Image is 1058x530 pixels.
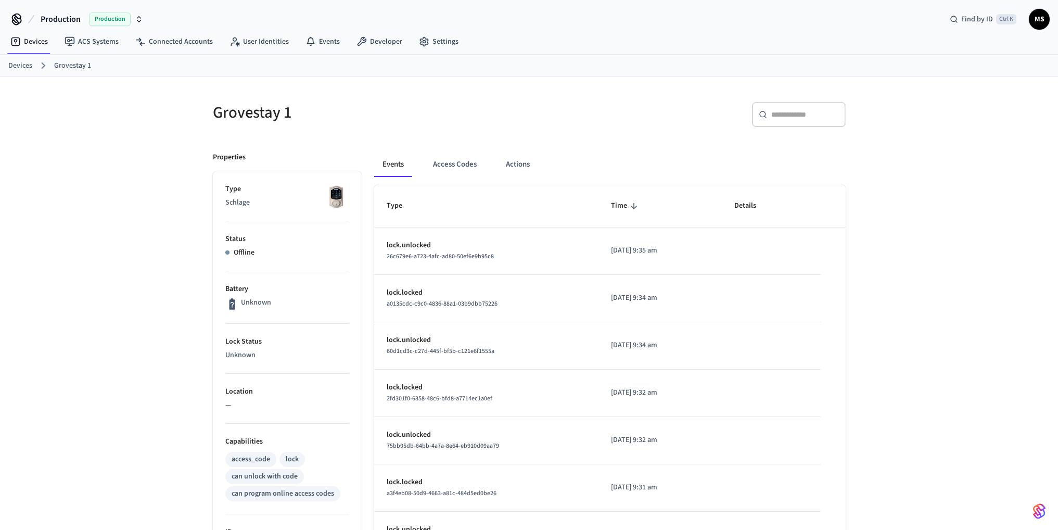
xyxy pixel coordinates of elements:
[1030,10,1049,29] span: MS
[225,400,349,411] p: —
[2,32,56,51] a: Devices
[232,488,334,499] div: can program online access codes
[225,197,349,208] p: Schlage
[374,152,846,177] div: ant example
[387,477,586,488] p: lock.locked
[996,14,1016,24] span: Ctrl K
[221,32,297,51] a: User Identities
[225,436,349,447] p: Capabilities
[611,387,709,398] p: [DATE] 9:32 am
[54,60,91,71] a: Grovestay 1
[348,32,411,51] a: Developer
[387,299,498,308] span: a0135cdc-c9c0-4836-88a1-03b9dbb75226
[611,482,709,493] p: [DATE] 9:31 am
[387,335,586,346] p: lock.unlocked
[611,293,709,304] p: [DATE] 9:34 am
[387,198,416,214] span: Type
[611,198,641,214] span: Time
[1033,503,1046,520] img: SeamLogoGradient.69752ec5.svg
[127,32,221,51] a: Connected Accounts
[56,32,127,51] a: ACS Systems
[387,489,496,498] span: a3f4eb08-50d9-4663-a81c-484d5ed0be26
[225,284,349,295] p: Battery
[411,32,467,51] a: Settings
[286,454,299,465] div: lock
[225,184,349,195] p: Type
[41,13,81,26] span: Production
[387,287,586,298] p: lock.locked
[387,430,586,440] p: lock.unlocked
[387,382,586,393] p: lock.locked
[225,336,349,347] p: Lock Status
[387,441,499,450] span: 75bb95db-64bb-4a7a-8e64-eb910d09aa79
[297,32,348,51] a: Events
[611,245,709,256] p: [DATE] 9:35 am
[611,340,709,351] p: [DATE] 9:34 am
[374,152,412,177] button: Events
[225,386,349,397] p: Location
[961,14,993,24] span: Find by ID
[232,454,270,465] div: access_code
[225,234,349,245] p: Status
[1029,9,1050,30] button: MS
[234,247,254,258] p: Offline
[387,394,492,403] span: 2fd301f0-6358-48c6-bfd8-a7714ec1a0ef
[8,60,32,71] a: Devices
[611,435,709,446] p: [DATE] 9:32 am
[232,471,298,482] div: can unlock with code
[89,12,131,26] span: Production
[387,240,586,251] p: lock.unlocked
[213,152,246,163] p: Properties
[425,152,485,177] button: Access Codes
[323,184,349,210] img: Schlage Sense Smart Deadbolt with Camelot Trim, Front
[387,347,494,356] span: 60d1cd3c-c27d-445f-bf5b-c121e6f1555a
[387,252,494,261] span: 26c679e6-a723-4afc-ad80-50ef6e9b95c8
[225,350,349,361] p: Unknown
[734,198,770,214] span: Details
[213,102,523,123] h5: Grovestay 1
[941,10,1025,29] div: Find by IDCtrl K
[498,152,538,177] button: Actions
[241,297,271,308] p: Unknown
